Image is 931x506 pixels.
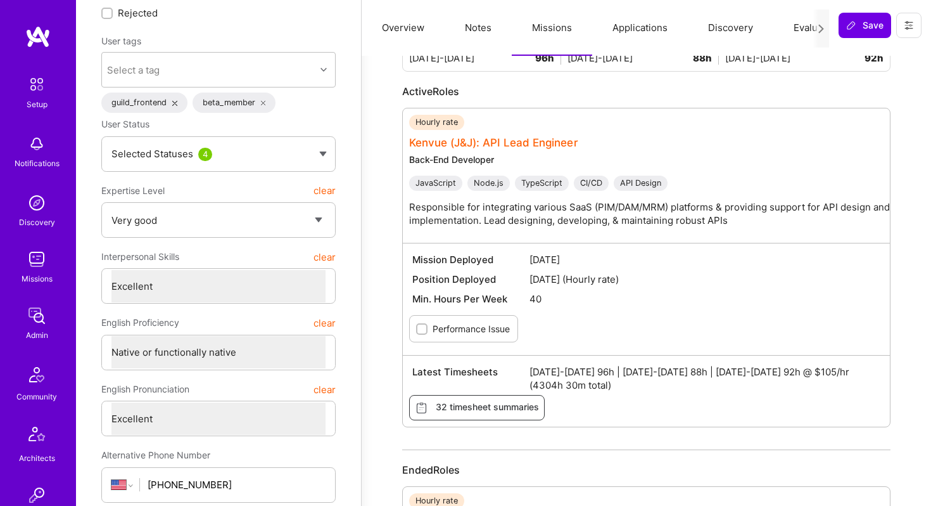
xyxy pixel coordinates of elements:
div: 4 [198,148,212,161]
img: teamwork [24,247,49,272]
div: CI/CD [574,176,609,191]
span: English Pronunciation [101,378,189,401]
div: Back-End Developer [409,153,896,165]
div: Admin [26,328,48,342]
div: Node.js [467,176,510,191]
button: Save [839,13,891,38]
label: User tags [101,35,141,47]
span: 88h [693,51,719,65]
div: JavaScript [409,176,462,191]
a: Kenvue (J&J): API Lead Engineer [409,136,578,149]
span: User Status [101,119,149,129]
div: [DATE]-[DATE] [725,51,883,65]
label: Performance Issue [433,322,510,335]
span: 32 timesheet summaries [415,401,539,415]
img: bell [24,131,49,157]
span: Save [846,19,883,32]
button: clear [313,311,336,334]
span: Rejected [118,6,158,20]
div: Notifications [15,157,60,170]
span: Position Deployed [412,273,529,286]
div: Ended Roles [402,463,890,477]
button: clear [313,179,336,202]
div: Setup [27,98,47,111]
i: icon Close [261,101,266,106]
img: Community [22,360,52,390]
div: TypeScript [515,176,569,191]
span: 40 [529,292,880,306]
div: beta_member [193,93,276,113]
button: 32 timesheet summaries [409,395,545,420]
span: [DATE]-[DATE] 96h | [DATE]-[DATE] 88h | [DATE]-[DATE] 92h @ $105/hr (4304h 30m total) [529,365,880,392]
div: Missions [22,272,53,285]
i: icon Close [172,101,177,106]
span: 96h [535,51,561,65]
i: icon Chevron [320,67,327,73]
img: caret [319,152,327,157]
div: Discovery [19,216,55,229]
span: 92h [864,51,883,65]
span: [DATE] (Hourly rate) [529,273,880,286]
img: Architects [22,421,52,451]
div: Active Roles [402,84,890,98]
span: [DATE] [529,253,880,266]
img: logo [25,25,51,48]
img: admin teamwork [24,303,49,328]
i: icon Timesheets [415,401,428,415]
span: Expertise Level [101,179,165,202]
span: Interpersonal Skills [101,245,179,268]
div: Architects [19,451,55,465]
button: clear [313,245,336,268]
p: Responsible for integrating various SaaS (PIM/DAM/MRM) platforms & providing support for API desi... [409,200,896,227]
button: clear [313,378,336,401]
div: Community [16,390,57,403]
span: Alternative Phone Number [101,450,210,460]
i: icon Next [816,24,826,34]
div: Select a tag [107,63,160,77]
span: Selected Statuses [111,148,193,160]
span: Min. Hours Per Week [412,292,529,306]
span: English Proficiency [101,311,179,334]
img: setup [23,71,50,98]
div: API Design [614,176,668,191]
span: Mission Deployed [412,253,529,266]
div: [DATE]-[DATE] [409,51,567,65]
div: guild_frontend [101,93,187,113]
span: Latest Timesheets [412,365,529,392]
div: [DATE]-[DATE] [567,51,726,65]
input: +1 (000) 000-0000 [148,469,326,501]
div: Hourly rate [409,115,464,130]
img: discovery [24,190,49,216]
